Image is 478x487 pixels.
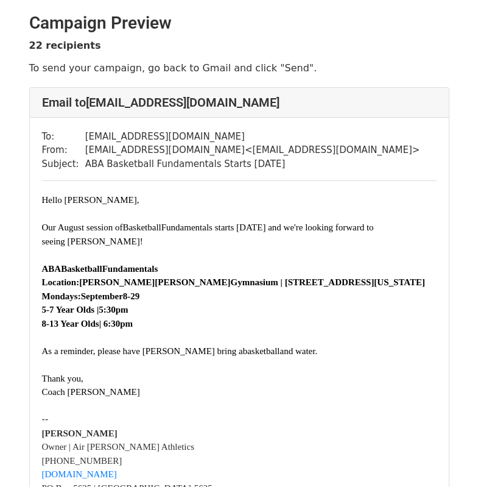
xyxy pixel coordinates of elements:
[85,143,420,157] td: [EMAIL_ADDRESS][DOMAIN_NAME] < [EMAIL_ADDRESS][DOMAIN_NAME] >
[42,222,374,246] font: Our August session of Fundamentals starts [DATE] and we're looking forward to seeing [PERSON_NAME]!
[29,13,449,34] h2: Campaign Preview
[81,291,123,301] span: September
[42,264,426,301] b: ABA Fundamentals Location: [PERSON_NAME] Gymnasium | [STREET_ADDRESS][US_STATE] Mondays: 8-29
[122,222,161,232] span: Basketball
[42,130,85,144] td: To:
[42,374,83,383] font: Thank you,
[85,130,420,144] td: [EMAIL_ADDRESS][DOMAIN_NAME]
[85,157,420,171] td: ABA Basketball Fundamentals Starts [DATE]
[42,387,140,397] font: Coach [PERSON_NAME]
[243,346,280,356] span: basketball
[42,428,195,480] font: Owner | Air [PERSON_NAME] Athletics [PHONE_NUMBER]
[42,346,318,356] font: As a reminder, please have [PERSON_NAME] bring a and water.
[42,469,117,479] a: [DOMAIN_NAME]
[29,40,101,51] strong: 22 recipients
[79,277,155,287] span: [PERSON_NAME]
[42,195,139,205] font: Hello [PERSON_NAME],
[42,428,118,438] b: [PERSON_NAME]
[61,264,102,274] span: Basketball
[42,143,85,157] td: From:
[42,305,128,315] b: 5-7 Year Olds |5:30pm
[29,62,449,74] p: To send your campaign, go back to Gmail and click "Send".
[42,95,437,110] h4: Email to [EMAIL_ADDRESS][DOMAIN_NAME]
[42,319,133,329] b: 8-13 Year Olds| 6:30pm
[42,414,49,425] span: --
[42,157,85,171] td: Subject:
